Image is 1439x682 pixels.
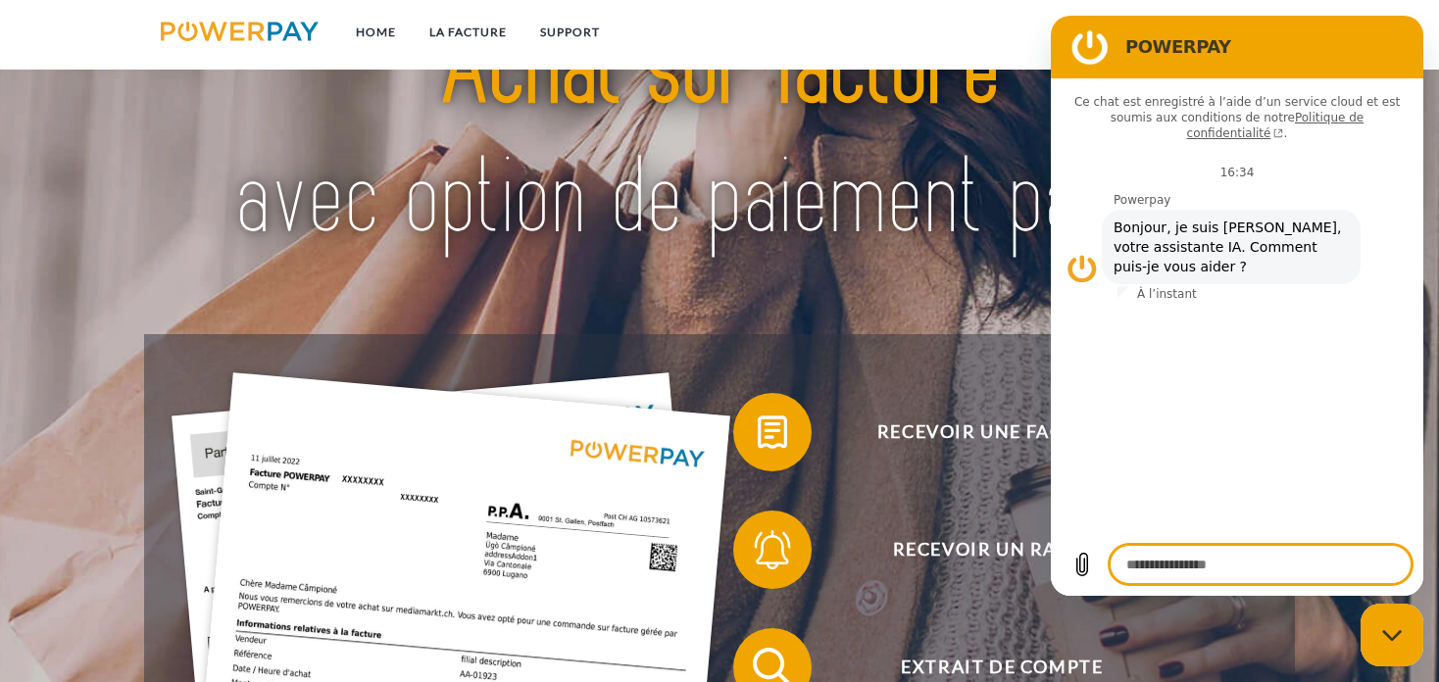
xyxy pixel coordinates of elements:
[339,15,413,50] a: Home
[1051,16,1423,596] iframe: Fenêtre de messagerie
[413,15,523,50] a: LA FACTURE
[748,408,797,457] img: qb_bill.svg
[161,22,319,41] img: logo-powerpay.svg
[733,393,1243,471] button: Recevoir une facture ?
[1361,604,1423,666] iframe: Bouton de lancement de la fenêtre de messagerie, conversation en cours
[762,511,1242,589] span: Recevoir un rappel?
[1186,15,1238,50] a: CG
[748,525,797,574] img: qb_bell.svg
[523,15,617,50] a: Support
[733,511,1243,589] button: Recevoir un rappel?
[762,393,1242,471] span: Recevoir une facture ?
